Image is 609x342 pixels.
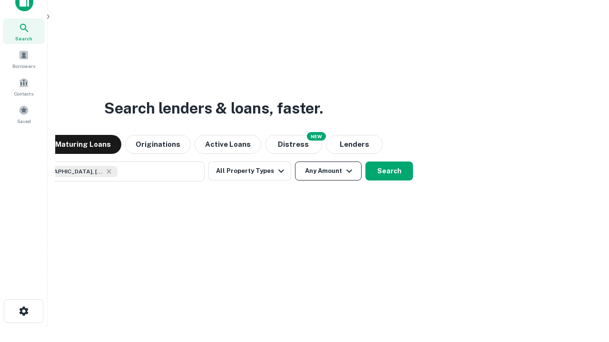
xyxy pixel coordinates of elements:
button: Search [365,161,413,180]
button: All Property Types [208,161,291,180]
h3: Search lenders & loans, faster. [104,97,323,120]
a: Borrowers [3,46,45,72]
button: Active Loans [195,135,261,154]
button: Search distressed loans with lien and other non-mortgage details. [265,135,322,154]
span: Search [15,35,32,42]
button: Originations [125,135,191,154]
a: Saved [3,101,45,127]
span: Borrowers [12,62,35,70]
button: Any Amount [295,161,362,180]
a: Search [3,19,45,44]
span: Contacts [14,90,33,97]
span: Saved [17,117,31,125]
a: Contacts [3,74,45,99]
button: Lenders [326,135,383,154]
iframe: Chat Widget [561,266,609,312]
div: NEW [307,132,326,141]
button: Maturing Loans [45,135,121,154]
span: [GEOGRAPHIC_DATA], [GEOGRAPHIC_DATA], [GEOGRAPHIC_DATA] [32,167,103,176]
button: [GEOGRAPHIC_DATA], [GEOGRAPHIC_DATA], [GEOGRAPHIC_DATA] [14,161,205,181]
